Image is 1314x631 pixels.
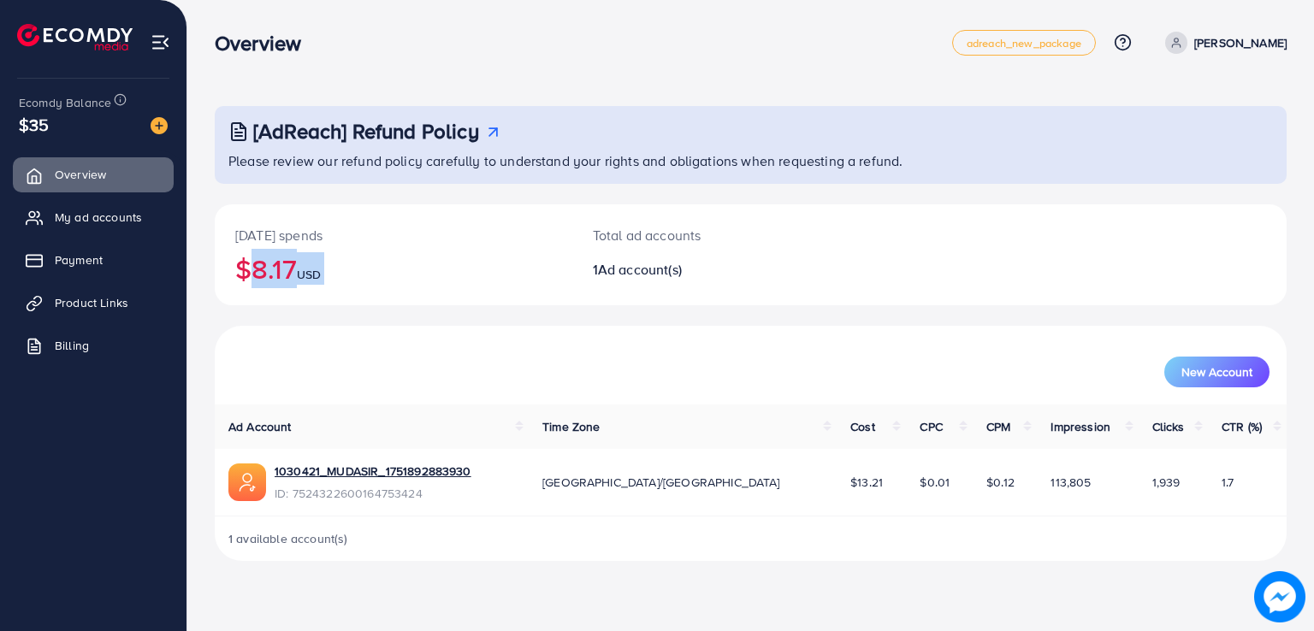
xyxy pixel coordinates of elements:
span: [GEOGRAPHIC_DATA]/[GEOGRAPHIC_DATA] [542,474,780,491]
a: Billing [13,328,174,363]
span: $0.12 [986,474,1015,491]
img: image [151,117,168,134]
span: My ad accounts [55,209,142,226]
span: adreach_new_package [967,38,1081,49]
span: Time Zone [542,418,600,435]
a: [PERSON_NAME] [1158,32,1287,54]
span: Cost [850,418,875,435]
span: 1.7 [1222,474,1234,491]
a: My ad accounts [13,200,174,234]
p: Please review our refund policy carefully to understand your rights and obligations when requesti... [228,150,1276,171]
span: CPM [986,418,1010,435]
span: New Account [1181,366,1252,378]
span: ID: 7524322600164753424 [275,485,471,502]
span: $35 [19,112,49,137]
span: $13.21 [850,474,883,491]
span: Overview [55,166,106,183]
span: Billing [55,337,89,354]
img: logo [17,24,133,50]
span: Ad Account [228,418,292,435]
img: ic-ads-acc.e4c84228.svg [228,463,266,501]
h2: 1 [593,262,820,278]
a: Payment [13,243,174,277]
h2: $8.17 [235,252,552,285]
span: Ad account(s) [598,260,682,279]
a: Overview [13,157,174,192]
span: 1 available account(s) [228,530,348,547]
span: $0.01 [920,474,950,491]
span: Product Links [55,294,128,311]
span: CTR (%) [1222,418,1262,435]
p: Total ad accounts [593,225,820,245]
span: Clicks [1152,418,1185,435]
a: adreach_new_package [952,30,1096,56]
button: New Account [1164,357,1270,387]
p: [DATE] spends [235,225,552,245]
img: image [1254,571,1305,622]
img: menu [151,32,170,52]
a: 1030421_MUDASIR_1751892883930 [275,463,471,480]
span: CPC [920,418,942,435]
span: USD [297,266,321,283]
p: [PERSON_NAME] [1194,32,1287,53]
h3: Overview [215,31,315,56]
h3: [AdReach] Refund Policy [253,119,479,144]
span: Impression [1051,418,1110,435]
span: 113,805 [1051,474,1091,491]
span: Payment [55,251,103,268]
a: Product Links [13,286,174,320]
span: Ecomdy Balance [19,94,111,111]
span: 1,939 [1152,474,1181,491]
